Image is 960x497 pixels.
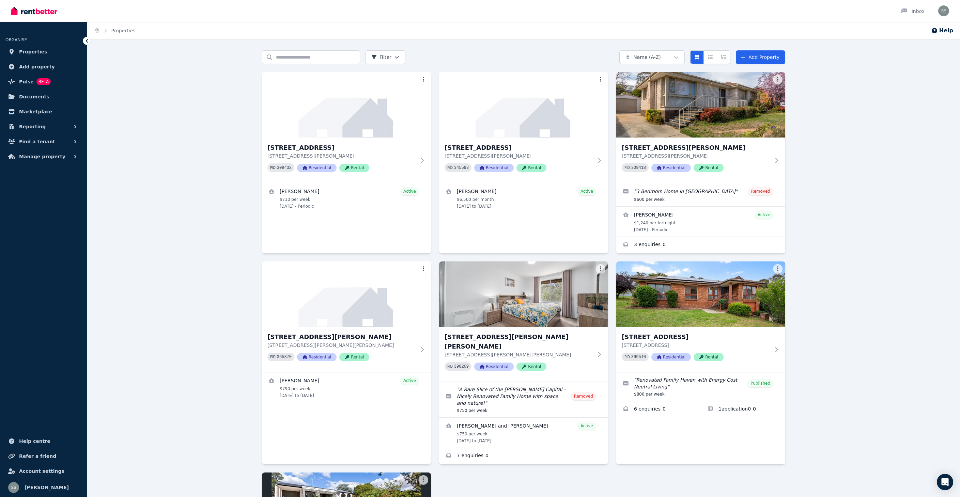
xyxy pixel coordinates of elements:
button: Expanded list view [717,50,730,64]
button: Card view [690,50,704,64]
p: [STREET_ADDRESS] [622,342,770,349]
button: More options [773,75,783,84]
a: Enquiries for 191 Chuculba Cres, Giralang [616,401,701,418]
span: Rental [516,164,546,172]
button: Reporting [5,120,81,133]
small: PID [447,166,453,170]
span: Residential [474,363,514,371]
a: Enquiries for 24A McInnes Street, Weston [616,237,785,253]
span: Filter [371,54,391,61]
span: Pulse [19,78,34,86]
a: Applications for 191 Chuculba Cres, Giralang [701,401,785,418]
h3: [STREET_ADDRESS][PERSON_NAME][PERSON_NAME] [445,332,593,351]
nav: Breadcrumb [87,22,143,39]
button: More options [596,264,605,274]
a: View details for Amanda Baker [616,207,785,237]
a: Documents [5,90,81,103]
span: Documents [19,93,49,101]
h3: [STREET_ADDRESS] [622,332,770,342]
a: Properties [111,28,136,33]
small: PID [270,355,276,359]
img: Shiva Sapkota [938,5,949,16]
button: More options [419,264,428,274]
code: 309432 [277,165,292,170]
code: 345593 [454,165,469,170]
a: View details for Chelsie Wood-jordan and Jackson Millers [439,418,608,448]
div: Open Intercom Messenger [937,474,953,490]
img: RentBetter [11,6,57,16]
button: More options [419,75,428,84]
span: Name (A-Z) [633,54,661,61]
a: Edit listing: Renovated Family Haven with Energy Cost Neutral Living [616,372,785,401]
span: Rental [694,164,724,172]
p: [STREET_ADDRESS][PERSON_NAME][PERSON_NAME] [445,351,593,358]
p: [STREET_ADDRESS][PERSON_NAME] [622,153,770,159]
small: PID [447,365,453,368]
span: Rental [516,363,546,371]
span: [PERSON_NAME] [25,483,69,492]
a: Refer a friend [5,449,81,463]
span: Rental [339,164,369,172]
code: 309418 [631,165,646,170]
button: Filter [366,50,405,64]
button: Compact list view [703,50,717,64]
span: Refer a friend [19,452,56,460]
a: View details for Derek Chanakira [262,372,431,402]
a: Edit listing: 3 Bedroom Home in Weston [616,183,785,206]
a: 6B Bear Place, Chisholm[STREET_ADDRESS][STREET_ADDRESS][PERSON_NAME]PID 345593ResidentialRental [439,72,608,183]
button: More options [419,475,428,485]
span: Properties [19,48,47,56]
span: Add property [19,63,55,71]
a: Add property [5,60,81,74]
button: More options [773,264,783,274]
span: Residential [651,353,691,361]
span: Reporting [19,123,46,131]
p: [STREET_ADDRESS][PERSON_NAME] [445,153,593,159]
h3: [STREET_ADDRESS][PERSON_NAME] [267,332,416,342]
h3: [STREET_ADDRESS] [267,143,416,153]
a: 43 Cumpston Pl, MacGregor[STREET_ADDRESS][PERSON_NAME][PERSON_NAME][STREET_ADDRESS][PERSON_NAME][... [439,261,608,382]
a: View details for Derek Chanakira [439,183,608,213]
code: 390209 [454,364,469,369]
span: Rental [694,353,724,361]
img: 24A McInnes Street, Weston [616,72,785,138]
span: Residential [297,164,337,172]
img: Shiva Sapkota [8,482,19,493]
span: Marketplace [19,108,52,116]
code: 399510 [631,355,646,359]
a: 191 Chuculba Cres, Giralang[STREET_ADDRESS][STREET_ADDRESS]PID 399510ResidentialRental [616,261,785,372]
span: ORGANISE [5,37,27,42]
code: 365870 [277,355,292,359]
small: PID [624,355,630,359]
small: PID [624,166,630,170]
span: BETA [36,78,51,85]
img: 191 Chuculba Cres, Giralang [616,261,785,327]
a: Help centre [5,434,81,448]
button: Find a tenant [5,135,81,148]
button: Name (A-Z) [619,50,685,64]
a: Edit listing: A Rare Slice of the Bush Capital – Nicely Renovated Family Home with space and nature! [439,382,608,417]
a: Add Property [736,50,785,64]
a: View details for Gurjit Singh [262,183,431,213]
div: Inbox [901,8,925,15]
span: Account settings [19,467,64,475]
button: Manage property [5,150,81,163]
img: 6B Bear Place, Chisholm [439,72,608,138]
span: Residential [474,164,514,172]
a: PulseBETA [5,75,81,89]
p: [STREET_ADDRESS][PERSON_NAME] [267,153,416,159]
span: Manage property [19,153,65,161]
button: More options [596,75,605,84]
p: [STREET_ADDRESS][PERSON_NAME][PERSON_NAME] [267,342,416,349]
a: 6A Bear Place, Chisholm[STREET_ADDRESS][STREET_ADDRESS][PERSON_NAME]PID 309432ResidentialRental [262,72,431,183]
a: Enquiries for 43 Cumpston Pl, MacGregor [439,448,608,464]
div: View options [690,50,730,64]
a: Properties [5,45,81,59]
h3: [STREET_ADDRESS] [445,143,593,153]
a: Marketplace [5,105,81,118]
span: Residential [651,164,691,172]
button: Help [931,27,953,35]
a: 24B McInnes St, Weston[STREET_ADDRESS][PERSON_NAME][STREET_ADDRESS][PERSON_NAME][PERSON_NAME]PID ... [262,261,431,372]
span: Help centre [19,437,50,445]
small: PID [270,166,276,170]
